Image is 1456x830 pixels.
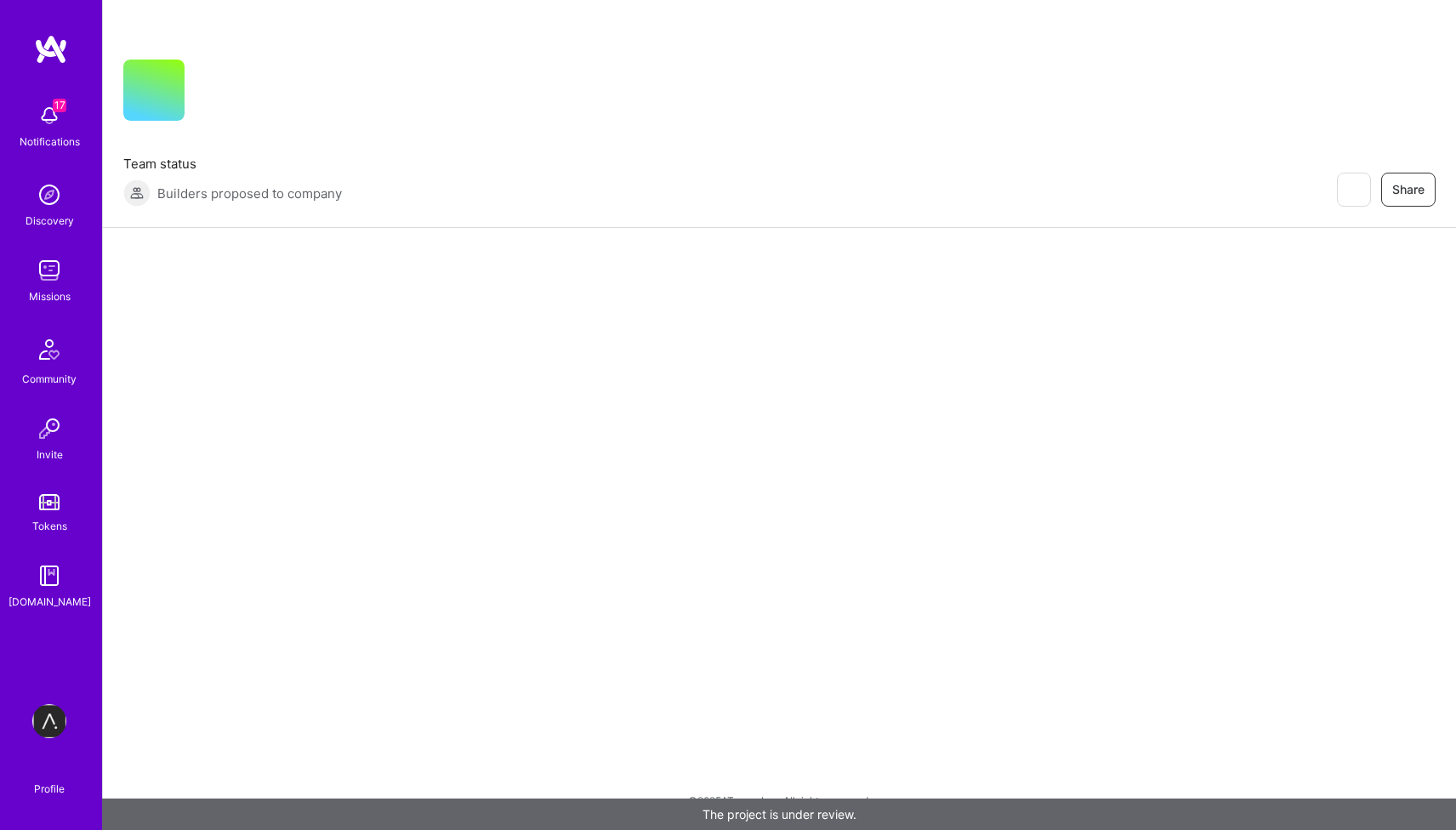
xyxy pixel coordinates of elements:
[26,212,74,230] div: Discovery
[32,178,66,212] img: discovery
[53,99,66,112] span: 17
[1392,181,1425,198] span: Share
[22,370,77,388] div: Community
[34,780,65,796] div: Profile
[28,704,71,738] a: apprenticefs.com: Webflow Specialist for Website Optimization and Salesforce Integration
[29,329,70,370] img: Community
[32,704,66,738] img: apprenticefs.com: Webflow Specialist for Website Optimization and Salesforce Integration
[123,155,342,173] span: Team status
[123,179,151,207] img: Builders proposed to company
[102,799,1456,830] div: The project is under review.
[32,517,67,535] div: Tokens
[34,34,68,65] img: logo
[205,87,219,100] i: icon CompanyGray
[32,412,66,446] img: Invite
[1381,173,1436,207] button: Share
[32,253,66,287] img: teamwork
[32,99,66,133] img: bell
[20,133,80,151] div: Notifications
[28,762,71,796] a: Profile
[29,287,71,305] div: Missions
[9,593,91,611] div: [DOMAIN_NAME]
[1346,183,1360,196] i: icon EyeClosed
[39,494,60,510] img: tokens
[37,446,63,463] div: Invite
[32,559,66,593] img: guide book
[157,185,342,202] span: Builders proposed to company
